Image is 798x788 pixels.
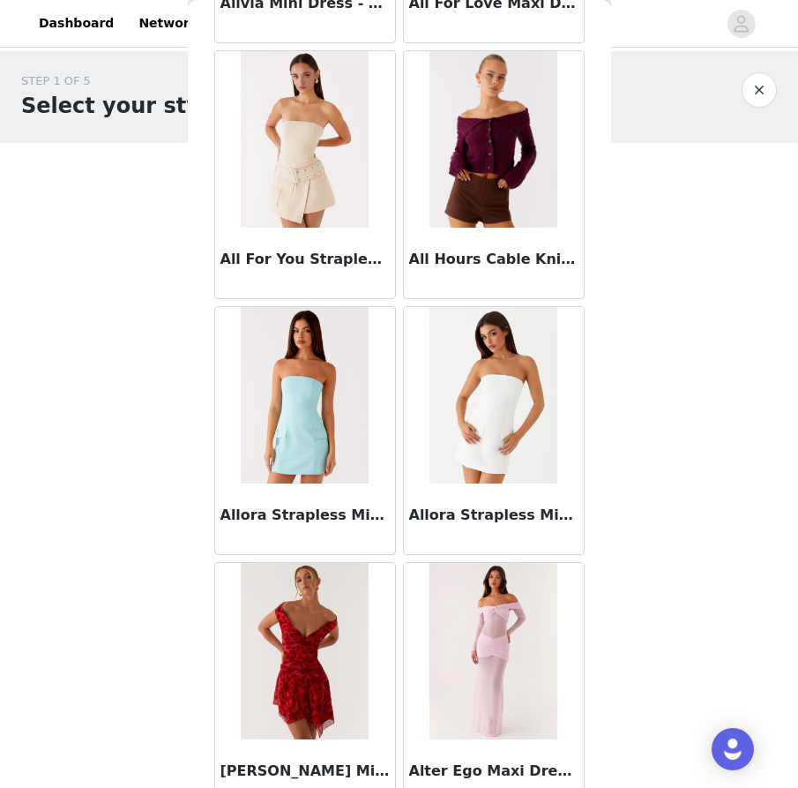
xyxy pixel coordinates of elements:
[429,51,557,228] img: All Hours Cable Knit - Plum
[429,563,557,739] img: Alter Ego Maxi Dress - Pink
[21,72,244,90] div: STEP 1 OF 5
[241,51,369,228] img: All For You Strapless Mini Dress - Ivory
[733,10,750,38] div: avatar
[220,761,390,782] h3: [PERSON_NAME] Mini Dress - Deep Red Floral
[220,249,390,270] h3: All For You Strapless Mini Dress - Ivory
[241,563,369,739] img: Alma Mini Dress - Deep Red Floral
[220,505,390,526] h3: Allora Strapless Mini Dress - Turquoise
[128,4,215,43] a: Networks
[712,728,754,770] div: Open Intercom Messenger
[241,307,369,484] img: Allora Strapless Mini Dress - Turquoise
[28,4,124,43] a: Dashboard
[409,761,578,782] h3: Alter Ego Maxi Dress - Pink
[429,307,557,484] img: Allora Strapless Mini Dress - White
[21,90,244,122] h1: Select your styles!
[409,249,578,270] h3: All Hours Cable Knit - Plum
[409,505,578,526] h3: Allora Strapless Mini Dress - White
